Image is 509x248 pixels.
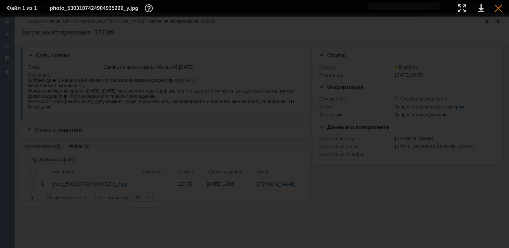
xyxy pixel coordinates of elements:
div: Закрыть окно (Esc) [494,4,502,12]
div: Файл 1 из 1 [7,6,40,11]
div: Скачать файл [478,4,484,12]
div: Увеличить масштаб [458,4,466,12]
div: Дополнительная информация о файле (F11) [145,4,155,12]
div: photo_5303107424904935299_y.jpg [50,4,155,12]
